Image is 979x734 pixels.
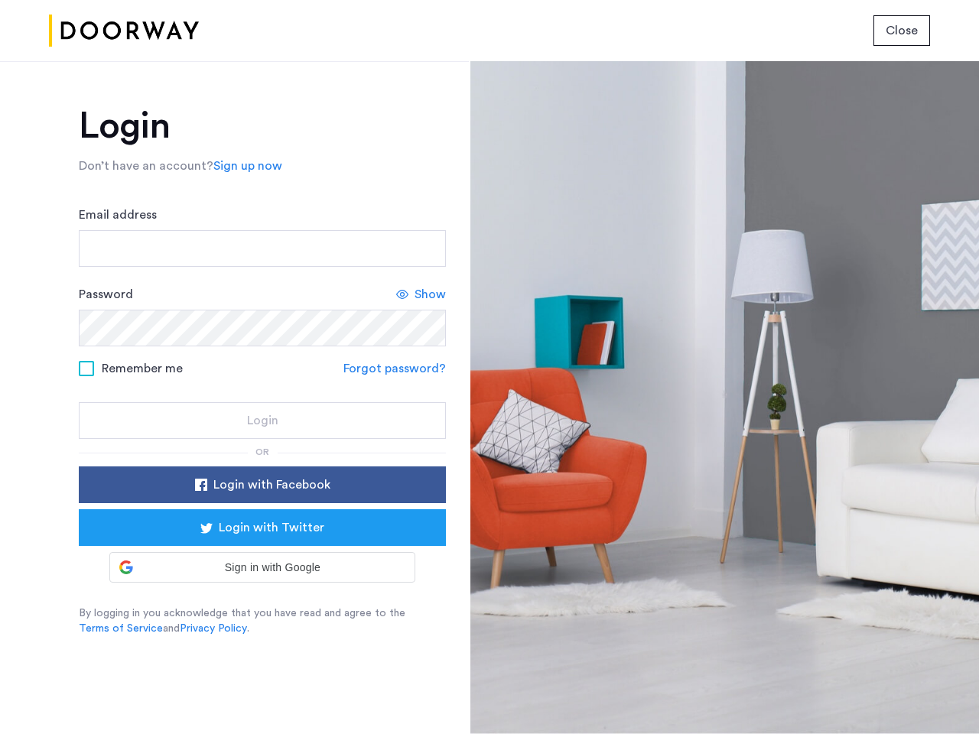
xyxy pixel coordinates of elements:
[79,509,446,546] button: button
[343,359,446,378] a: Forgot password?
[219,518,324,537] span: Login with Twitter
[213,476,330,494] span: Login with Facebook
[886,21,918,40] span: Close
[109,552,415,583] div: Sign in with Google
[49,2,199,60] img: logo
[79,285,133,304] label: Password
[102,359,183,378] span: Remember me
[873,15,930,46] button: button
[79,108,446,145] h1: Login
[247,411,278,430] span: Login
[255,447,269,456] span: or
[79,606,446,636] p: By logging in you acknowledge that you have read and agree to the and .
[415,285,446,304] span: Show
[139,560,405,576] span: Sign in with Google
[79,160,213,172] span: Don’t have an account?
[79,206,157,224] label: Email address
[79,466,446,503] button: button
[180,621,247,636] a: Privacy Policy
[79,621,163,636] a: Terms of Service
[213,157,282,175] a: Sign up now
[79,402,446,439] button: button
